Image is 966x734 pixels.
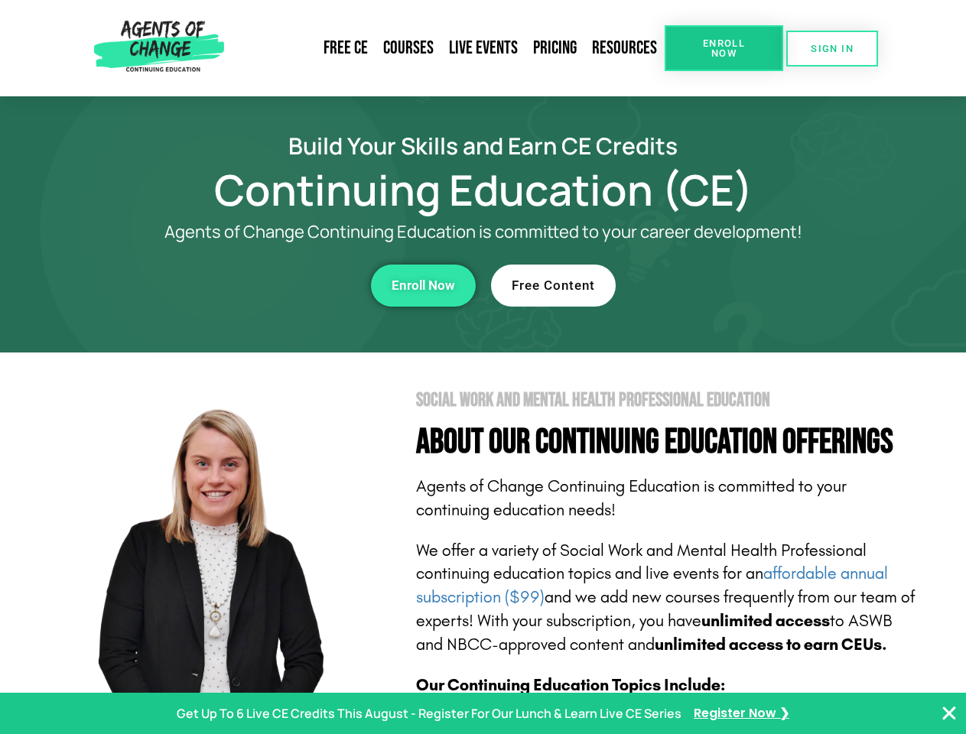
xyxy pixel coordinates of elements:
[371,265,476,307] a: Enroll Now
[392,279,455,292] span: Enroll Now
[584,31,665,66] a: Resources
[177,703,681,725] p: Get Up To 6 Live CE Credits This August - Register For Our Lunch & Learn Live CE Series
[416,539,919,657] p: We offer a variety of Social Work and Mental Health Professional continuing education topics and ...
[665,25,783,71] a: Enroll Now
[655,635,887,654] b: unlimited access to earn CEUs.
[491,265,616,307] a: Free Content
[940,704,958,723] button: Close Banner
[701,611,830,631] b: unlimited access
[811,44,854,54] span: SIGN IN
[416,425,919,460] h4: About Our Continuing Education Offerings
[416,675,725,695] b: Our Continuing Education Topics Include:
[109,222,858,242] p: Agents of Change Continuing Education is committed to your career development!
[689,38,759,58] span: Enroll Now
[376,31,441,66] a: Courses
[694,703,789,725] a: Register Now ❯
[525,31,584,66] a: Pricing
[786,31,878,67] a: SIGN IN
[47,135,919,157] h2: Build Your Skills and Earn CE Credits
[416,391,919,410] h2: Social Work and Mental Health Professional Education
[316,31,376,66] a: Free CE
[47,172,919,207] h1: Continuing Education (CE)
[441,31,525,66] a: Live Events
[512,279,595,292] span: Free Content
[230,31,665,66] nav: Menu
[416,476,847,520] span: Agents of Change Continuing Education is committed to your continuing education needs!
